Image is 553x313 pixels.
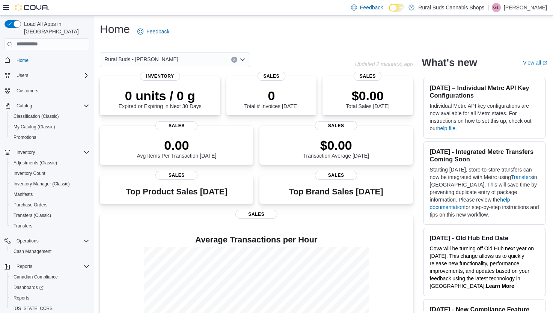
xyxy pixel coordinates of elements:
span: Transfers [11,221,89,230]
button: Customers [2,85,92,96]
span: Canadian Compliance [11,272,89,281]
span: Cash Management [14,248,51,254]
a: [US_STATE] CCRS [11,304,56,313]
a: Customers [14,86,41,95]
span: Inventory [14,148,89,157]
span: Customers [17,88,38,94]
button: Catalog [14,101,35,110]
button: Adjustments (Classic) [8,158,92,168]
span: Sales [354,72,382,81]
div: Expired or Expiring in Next 30 Days [119,88,202,109]
div: Total # Invoices [DATE] [244,88,298,109]
div: Total Sales [DATE] [346,88,389,109]
a: Manifests [11,190,36,199]
button: Clear input [231,57,237,63]
span: Reports [17,263,32,269]
span: Sales [155,171,197,180]
h4: Average Transactions per Hour [106,235,407,244]
span: Transfers [14,223,32,229]
span: Feedback [360,4,383,11]
a: Feedback [134,24,172,39]
span: Manifests [11,190,89,199]
span: Rural Buds - [PERSON_NAME] [104,55,178,64]
button: Users [14,71,31,80]
span: Sales [315,171,357,180]
span: Home [17,57,29,63]
button: Home [2,55,92,66]
span: Customers [14,86,89,95]
button: Reports [8,293,92,303]
span: Inventory Count [14,170,45,176]
a: My Catalog (Classic) [11,122,58,131]
strong: Learn More [486,283,514,289]
button: Inventory Manager (Classic) [8,179,92,189]
button: Open list of options [240,57,246,63]
p: | [487,3,489,12]
button: Canadian Compliance [8,272,92,282]
button: Promotions [8,132,92,143]
span: Feedback [146,28,169,35]
p: 0 [244,88,298,103]
span: Load All Apps in [GEOGRAPHIC_DATA] [21,20,89,35]
a: Inventory Manager (Classic) [11,179,73,188]
a: Canadian Compliance [11,272,61,281]
span: Classification (Classic) [11,112,89,121]
div: Transaction Average [DATE] [303,138,369,159]
a: Reports [11,293,32,302]
button: Reports [2,261,92,272]
span: Reports [14,295,29,301]
a: Dashboards [11,283,47,292]
h3: Top Brand Sales [DATE] [289,187,383,196]
button: Transfers (Classic) [8,210,92,221]
button: Classification (Classic) [8,111,92,122]
div: Ginette Lucier [492,3,501,12]
span: Manifests [14,191,33,197]
span: Sales [257,72,285,81]
span: Inventory [140,72,180,81]
button: Manifests [8,189,92,200]
a: help file [437,125,455,131]
button: Catalog [2,101,92,111]
span: Transfers (Classic) [11,211,89,220]
button: Inventory [2,147,92,158]
span: Canadian Compliance [14,274,58,280]
span: Adjustments (Classic) [14,160,57,166]
a: View allExternal link [523,60,547,66]
span: Adjustments (Classic) [11,158,89,167]
p: [PERSON_NAME] [504,3,547,12]
h3: [DATE] – Individual Metrc API Key Configurations [430,84,539,99]
span: Operations [14,236,89,245]
a: Cash Management [11,247,54,256]
span: Reports [14,262,89,271]
h3: [DATE] - Integrated Metrc Transfers Coming Soon [430,148,539,163]
a: Inventory Count [11,169,48,178]
img: Cova [15,4,49,11]
span: Cova will be turning off Old Hub next year on [DATE]. This change allows us to quickly release ne... [430,245,534,289]
button: Operations [2,236,92,246]
button: Operations [14,236,42,245]
span: Catalog [17,103,32,109]
p: $0.00 [303,138,369,153]
span: My Catalog (Classic) [14,124,55,130]
span: Purchase Orders [14,202,48,208]
h3: [DATE] - Old Hub End Date [430,234,539,242]
span: Sales [235,210,277,219]
span: Sales [315,121,357,130]
span: Inventory [17,149,35,155]
h3: Top Product Sales [DATE] [126,187,227,196]
span: Inventory Manager (Classic) [11,179,89,188]
h1: Home [100,22,130,37]
span: Operations [17,238,39,244]
a: Purchase Orders [11,200,51,209]
a: Classification (Classic) [11,112,62,121]
span: Cash Management [11,247,89,256]
p: Rural Buds Cannabis Shops [418,3,484,12]
span: Classification (Classic) [14,113,59,119]
svg: External link [542,61,547,65]
span: Inventory Count [11,169,89,178]
span: Purchase Orders [11,200,89,209]
p: Individual Metrc API key configurations are now available for all Metrc states. For instructions ... [430,102,539,132]
a: Adjustments (Classic) [11,158,60,167]
a: help documentation [430,197,510,210]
